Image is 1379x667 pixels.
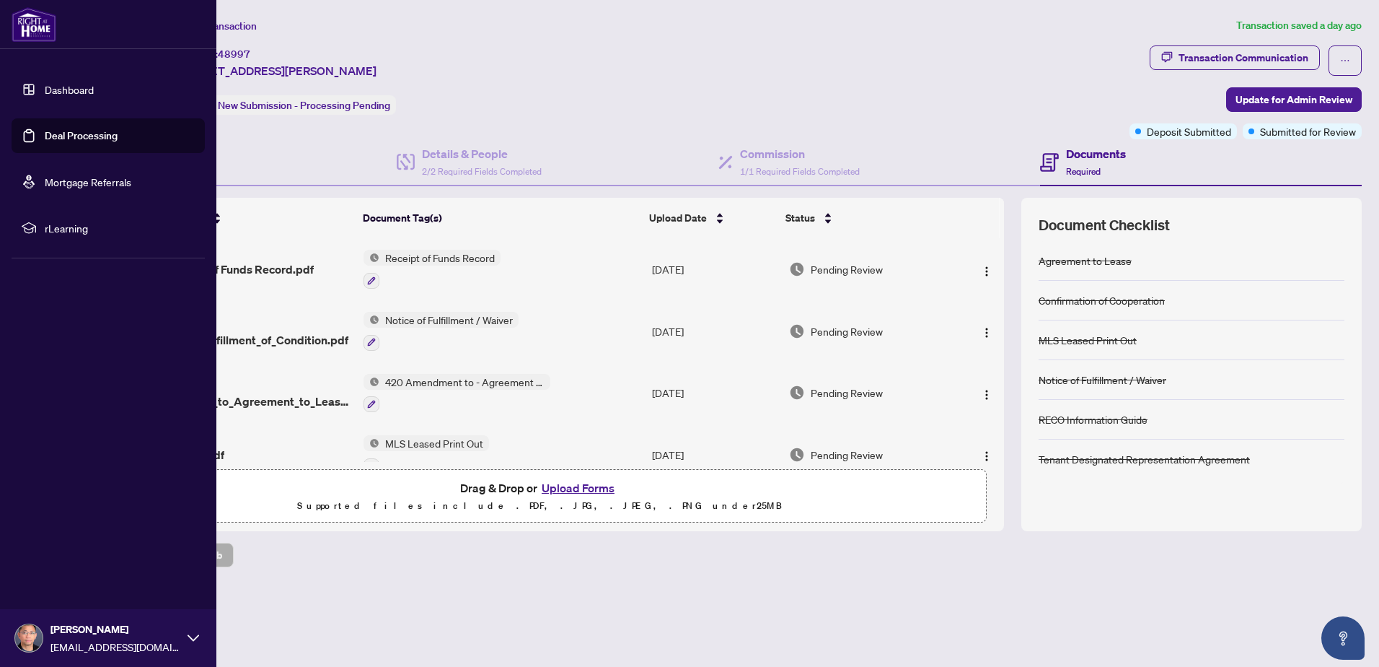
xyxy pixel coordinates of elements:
[975,381,998,404] button: Logo
[780,198,951,238] th: Status
[102,497,977,515] p: Supported files include .PDF, .JPG, .JPEG, .PNG under 25 MB
[1039,292,1165,308] div: Confirmation of Cooperation
[1039,451,1250,467] div: Tenant Designated Representation Agreement
[1066,166,1101,177] span: Required
[785,210,815,226] span: Status
[1235,88,1352,111] span: Update for Admin Review
[45,83,94,96] a: Dashboard
[93,470,986,523] span: Drag & Drop orUpload FormsSupported files include .PDF, .JPG, .JPEG, .PNG under25MB
[811,323,883,339] span: Pending Review
[1260,123,1356,139] span: Submitted for Review
[1340,56,1350,66] span: ellipsis
[179,95,396,115] div: Status:
[364,250,501,289] button: Status IconReceipt of Funds Record
[1150,45,1320,70] button: Transaction Communication
[1039,411,1147,427] div: RECO Information Guide
[740,145,860,162] h4: Commission
[218,48,250,61] span: 48997
[50,639,180,655] span: [EMAIL_ADDRESS][DOMAIN_NAME]
[975,258,998,281] button: Logo
[981,266,992,277] img: Logo
[136,198,357,238] th: (7) File Name
[379,435,489,451] span: MLS Leased Print Out
[379,374,550,390] span: 420 Amendment to - Agreement to Lease - Residential
[1039,253,1132,269] div: Agreement to Lease
[975,320,998,343] button: Logo
[537,479,619,497] button: Upload Forms
[789,323,805,339] img: Document Status
[811,261,883,277] span: Pending Review
[179,62,376,79] span: [STREET_ADDRESS][PERSON_NAME]
[364,435,489,474] button: Status IconMLS Leased Print Out
[649,210,707,226] span: Upload Date
[460,479,619,497] span: Drag & Drop or
[141,375,352,410] span: 420_-_Amendment_to_Agreement_to_Lease.pdf
[811,447,883,463] span: Pending Review
[981,450,992,462] img: Logo
[646,424,784,486] td: [DATE]
[1066,145,1126,162] h4: Documents
[643,198,780,238] th: Upload Date
[379,250,501,266] span: Receipt of Funds Record
[422,145,542,162] h4: Details & People
[1039,332,1137,348] div: MLS Leased Print Out
[1236,17,1362,34] article: Transaction saved a day ago
[364,374,550,413] button: Status Icon420 Amendment to - Agreement to Lease - Residential
[981,327,992,339] img: Logo
[1039,215,1170,235] span: Document Checklist
[50,622,180,637] span: [PERSON_NAME]
[45,175,131,188] a: Mortgage Referrals
[646,362,784,424] td: [DATE]
[811,385,883,401] span: Pending Review
[12,7,56,42] img: logo
[1226,87,1362,112] button: Update for Admin Review
[975,443,998,466] button: Logo
[1178,46,1308,69] div: Transaction Communication
[364,435,379,451] img: Status Icon
[45,129,118,142] a: Deal Processing
[1147,123,1231,139] span: Deposit Submitted
[364,250,379,266] img: Status Icon
[379,312,519,328] span: Notice of Fulfillment / Waiver
[981,389,992,401] img: Logo
[141,261,314,278] span: 635 Receipt of Funds Record.pdf
[141,314,352,349] span: 124_-_Notice_of_Fulfillment_of_Condition.pdf
[15,624,43,652] img: Profile Icon
[789,385,805,401] img: Document Status
[364,374,379,390] img: Status Icon
[789,447,805,463] img: Document Status
[357,198,643,238] th: Document Tag(s)
[364,312,519,351] button: Status IconNotice of Fulfillment / Waiver
[1321,616,1365,660] button: Open asap
[364,312,379,328] img: Status Icon
[180,19,257,32] span: View Transaction
[422,166,542,177] span: 2/2 Required Fields Completed
[218,99,390,112] span: New Submission - Processing Pending
[740,166,860,177] span: 1/1 Required Fields Completed
[1039,372,1166,388] div: Notice of Fulfillment / Waiver
[646,238,784,300] td: [DATE]
[45,220,195,236] span: rLearning
[789,261,805,277] img: Document Status
[646,300,784,362] td: [DATE]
